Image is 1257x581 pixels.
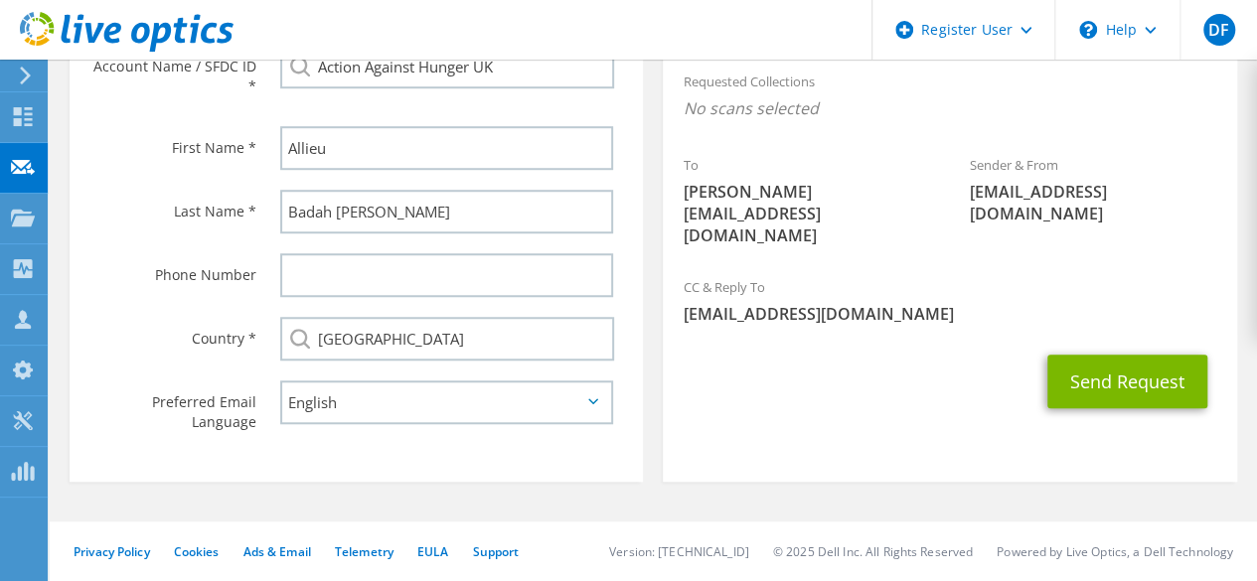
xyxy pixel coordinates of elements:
div: Requested Collections [663,61,1236,134]
span: [EMAIL_ADDRESS][DOMAIN_NAME] [683,303,1216,325]
a: EULA [417,543,448,560]
li: Version: [TECHNICAL_ID] [609,543,749,560]
a: Ads & Email [243,543,311,560]
button: Send Request [1047,355,1207,408]
a: Support [472,543,519,560]
span: No scans selected [683,97,1216,119]
label: Account Name / SFDC ID * [89,45,255,96]
label: Country * [89,317,255,349]
span: DF [1203,14,1235,46]
div: Sender & From [950,144,1237,234]
a: Telemetry [335,543,393,560]
li: Powered by Live Optics, a Dell Technology [997,543,1233,560]
div: CC & Reply To [663,266,1236,335]
label: Phone Number [89,253,255,285]
span: [PERSON_NAME][EMAIL_ADDRESS][DOMAIN_NAME] [683,181,930,246]
a: Cookies [174,543,220,560]
li: © 2025 Dell Inc. All Rights Reserved [773,543,973,560]
span: [EMAIL_ADDRESS][DOMAIN_NAME] [970,181,1217,224]
label: Last Name * [89,190,255,221]
label: Preferred Email Language [89,380,255,432]
a: Privacy Policy [74,543,150,560]
label: First Name * [89,126,255,158]
div: To [663,144,950,256]
svg: \n [1079,21,1097,39]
